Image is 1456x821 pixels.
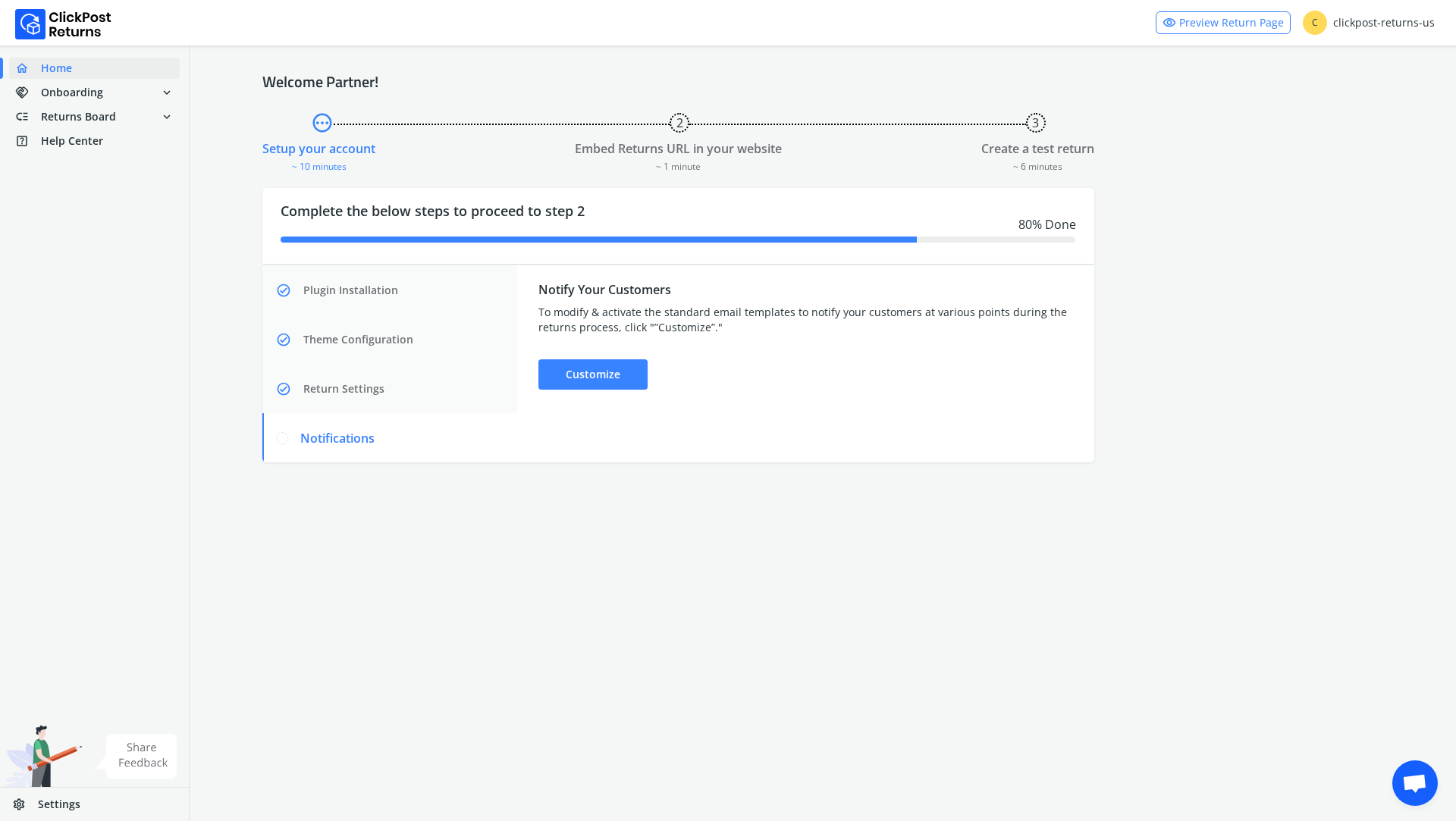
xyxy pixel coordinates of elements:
[262,158,375,173] div: ~ 10 minutes
[281,215,1076,233] div: 80 % Done
[15,9,111,39] img: Logo
[1163,12,1176,33] span: visibility
[160,82,174,103] span: expand_more
[276,324,300,355] span: check_circle
[575,158,782,173] div: ~ 1 minute
[15,58,41,79] span: home
[41,109,116,124] span: Returns Board
[12,794,38,815] span: settings
[9,58,180,79] a: homeHome
[1392,760,1438,806] div: Open chat
[41,85,103,100] span: Onboarding
[262,188,1094,264] div: Complete the below steps to proceed to step 2
[15,82,41,103] span: handshake
[262,73,1383,91] h4: Welcome Partner!
[303,332,413,347] span: Theme Configuration
[1303,11,1327,35] span: C
[575,139,782,158] div: Embed Returns URL in your website
[1303,11,1435,35] div: clickpost-returns-us
[981,158,1094,173] div: ~ 6 minutes
[300,429,375,447] span: Notifications
[41,133,103,149] span: Help Center
[311,109,334,136] span: pending
[160,106,174,127] span: expand_more
[95,734,177,779] img: share feedback
[276,275,300,306] span: check_circle
[538,305,1073,335] div: To modify & activate the standard email templates to notify your customers at various points duri...
[538,280,1073,299] div: Notify Your Customers
[9,130,180,152] a: help_centerHelp Center
[15,106,41,127] span: low_priority
[303,283,398,298] span: Plugin Installation
[276,374,300,404] span: check_circle
[41,61,72,76] span: Home
[262,139,375,158] div: Setup your account
[670,113,689,133] button: 2
[981,139,1094,158] div: Create a test return
[538,359,648,390] div: Customize
[303,381,384,396] span: Return Settings
[1156,11,1291,34] a: visibilityPreview Return Page
[1026,113,1046,133] button: 3
[38,797,80,812] span: Settings
[15,130,41,152] span: help_center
